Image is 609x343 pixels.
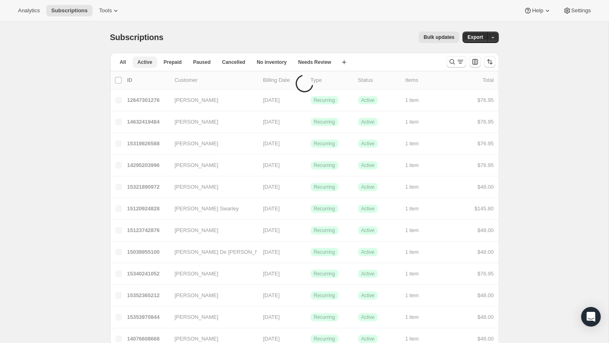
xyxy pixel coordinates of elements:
button: Export [462,32,488,43]
span: Analytics [18,7,40,14]
button: Tools [94,5,125,16]
button: Subscriptions [46,5,92,16]
span: Tools [99,7,112,14]
span: Bulk updates [424,34,454,41]
span: Subscriptions [110,33,164,42]
button: Sort the results [484,56,496,68]
span: Active [138,59,152,65]
span: Needs Review [298,59,332,65]
button: Create new view [338,56,351,68]
div: Open Intercom Messenger [581,307,601,327]
span: Help [532,7,543,14]
button: Settings [558,5,596,16]
button: Help [519,5,556,16]
span: Settings [571,7,591,14]
span: Paused [193,59,211,65]
span: Subscriptions [51,7,88,14]
span: No inventory [257,59,286,65]
span: All [120,59,126,65]
span: Cancelled [222,59,246,65]
button: Bulk updates [419,32,459,43]
span: Export [467,34,483,41]
button: Customize table column order and visibility [469,56,481,68]
span: Prepaid [164,59,182,65]
button: Search and filter results [447,56,466,68]
button: Analytics [13,5,45,16]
